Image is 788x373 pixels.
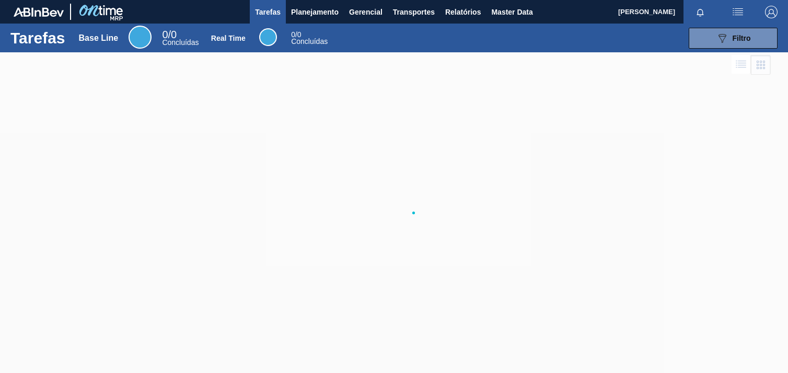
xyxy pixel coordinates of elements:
[79,33,119,43] div: Base Line
[732,6,744,18] img: userActions
[14,7,64,17] img: TNhmsLtSVTkK8tSr43FrP2fwEKptu5GPRR3wAAAABJRU5ErkJggg==
[765,6,778,18] img: Logout
[733,34,751,42] span: Filtro
[349,6,383,18] span: Gerencial
[491,6,532,18] span: Master Data
[291,31,328,45] div: Real Time
[291,6,339,18] span: Planejamento
[291,30,295,39] span: 0
[689,28,778,49] button: Filtro
[10,32,65,44] h1: Tarefas
[445,6,481,18] span: Relatórios
[162,29,177,40] span: / 0
[291,30,301,39] span: / 0
[683,5,717,19] button: Notificações
[129,26,152,49] div: Base Line
[291,37,328,46] span: Concluídas
[255,6,281,18] span: Tarefas
[211,34,246,42] div: Real Time
[393,6,435,18] span: Transportes
[162,30,199,46] div: Base Line
[259,28,277,46] div: Real Time
[162,29,168,40] span: 0
[162,38,199,47] span: Concluídas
